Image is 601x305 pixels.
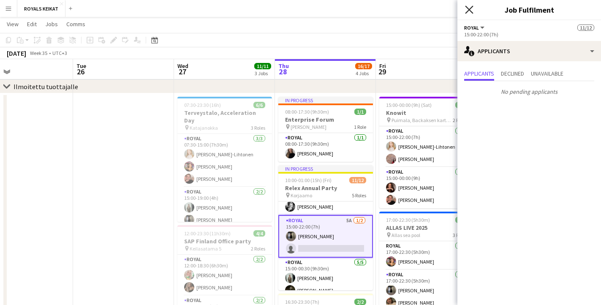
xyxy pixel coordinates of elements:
[285,109,329,115] span: 08:00-17:30 (9h30m)
[28,50,49,56] span: Week 35
[14,82,78,91] div: Ilmoitettu tuottajalle
[531,71,563,76] span: Unavailable
[255,70,271,76] div: 3 Jobs
[379,167,474,208] app-card-role: Royal2/215:00-00:00 (9h)[PERSON_NAME][PERSON_NAME]
[254,63,271,69] span: 11/11
[278,165,373,290] app-job-card: In progress10:00-01:00 (15h) (Fri)11/12Relex Annual Party Korjaamo5 RolesRoyal3/313:00-22:00 (9h)...
[253,230,265,237] span: 4/4
[379,126,474,167] app-card-role: Royal2/215:00-22:00 (7h)[PERSON_NAME]-Lihtonen[PERSON_NAME]
[278,97,373,162] app-job-card: In progress08:00-17:30 (9h30m)1/1Enterprise Forum [PERSON_NAME]1 RoleRoyal1/108:00-17:30 (9h30m)[...
[42,19,61,30] a: Jobs
[52,50,67,56] div: UTC+3
[177,255,272,296] app-card-role: Royal2/212:00-18:30 (6h30m)[PERSON_NAME][PERSON_NAME]
[392,117,453,123] span: Puimala, Backaksen kartano
[455,102,467,108] span: 4/4
[75,67,86,76] span: 26
[76,62,86,70] span: Tue
[386,102,432,108] span: 15:00-00:00 (9h) (Sat)
[27,20,37,28] span: Edit
[190,245,221,252] span: Keilasatama 5
[464,25,479,31] span: Royal
[24,19,40,30] a: Edit
[177,134,272,187] app-card-role: Royal3/307:30-15:00 (7h30m)[PERSON_NAME]-Lihtonen[PERSON_NAME][PERSON_NAME]
[379,224,474,231] h3: ALLAS LIVE 2025
[457,84,601,99] p: No pending applicants
[177,97,272,222] app-job-card: 07:30-23:30 (16h)6/6Terveystalo, Acceleration Day Katajanokka3 RolesRoyal3/307:30-15:00 (7h30m)[P...
[379,109,474,117] h3: Knowit
[386,217,430,223] span: 17:00-22:30 (5h30m)
[392,232,420,238] span: Allas sea pool
[379,241,474,270] app-card-role: Royal1/117:00-22:30 (5h30m)[PERSON_NAME]
[501,71,524,76] span: Declined
[464,71,494,76] span: Applicants
[355,63,372,69] span: 16/17
[177,187,272,228] app-card-role: Royal2/215:00-19:00 (4h)[PERSON_NAME][PERSON_NAME]
[291,124,326,130] span: [PERSON_NAME]
[378,67,386,76] span: 29
[66,20,85,28] span: Comms
[251,125,265,131] span: 3 Roles
[285,299,319,305] span: 16:30-23:30 (7h)
[453,117,467,123] span: 2 Roles
[379,97,474,208] app-job-card: 15:00-00:00 (9h) (Sat)4/4Knowit Puimala, Backaksen kartano2 RolesRoyal2/215:00-22:00 (7h)[PERSON_...
[7,20,19,28] span: View
[277,67,289,76] span: 28
[291,192,312,199] span: Korjaamo
[354,109,366,115] span: 1/1
[63,19,89,30] a: Comms
[356,70,372,76] div: 4 Jobs
[455,217,467,223] span: 5/5
[278,97,373,103] div: In progress
[285,177,332,183] span: 10:00-01:00 (15h) (Fri)
[457,41,601,61] div: Applicants
[352,192,366,199] span: 5 Roles
[176,67,188,76] span: 27
[251,245,265,252] span: 2 Roles
[453,232,467,238] span: 3 Roles
[457,4,601,15] h3: Job Fulfilment
[354,124,366,130] span: 1 Role
[379,62,386,70] span: Fri
[3,19,22,30] a: View
[177,109,272,124] h3: Terveystalo, Acceleration Day
[278,62,289,70] span: Thu
[17,0,65,17] button: ROYALS KEIKAT
[278,184,373,192] h3: Relex Annual Party
[278,133,373,162] app-card-role: Royal1/108:00-17:30 (9h30m)[PERSON_NAME]
[253,102,265,108] span: 6/6
[177,237,272,245] h3: SAP Finland Office party
[7,49,26,57] div: [DATE]
[177,62,188,70] span: Wed
[278,165,373,172] div: In progress
[278,215,373,258] app-card-role: Royal5A1/215:00-22:00 (7h)[PERSON_NAME]
[577,25,594,31] span: 11/12
[184,102,221,108] span: 07:30-23:30 (16h)
[464,25,486,31] button: Royal
[184,230,231,237] span: 12:00-23:30 (11h30m)
[349,177,366,183] span: 11/12
[464,31,594,38] div: 15:00-22:00 (7h)
[278,116,373,123] h3: Enterprise Forum
[45,20,58,28] span: Jobs
[190,125,218,131] span: Katajanokka
[354,299,366,305] span: 2/2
